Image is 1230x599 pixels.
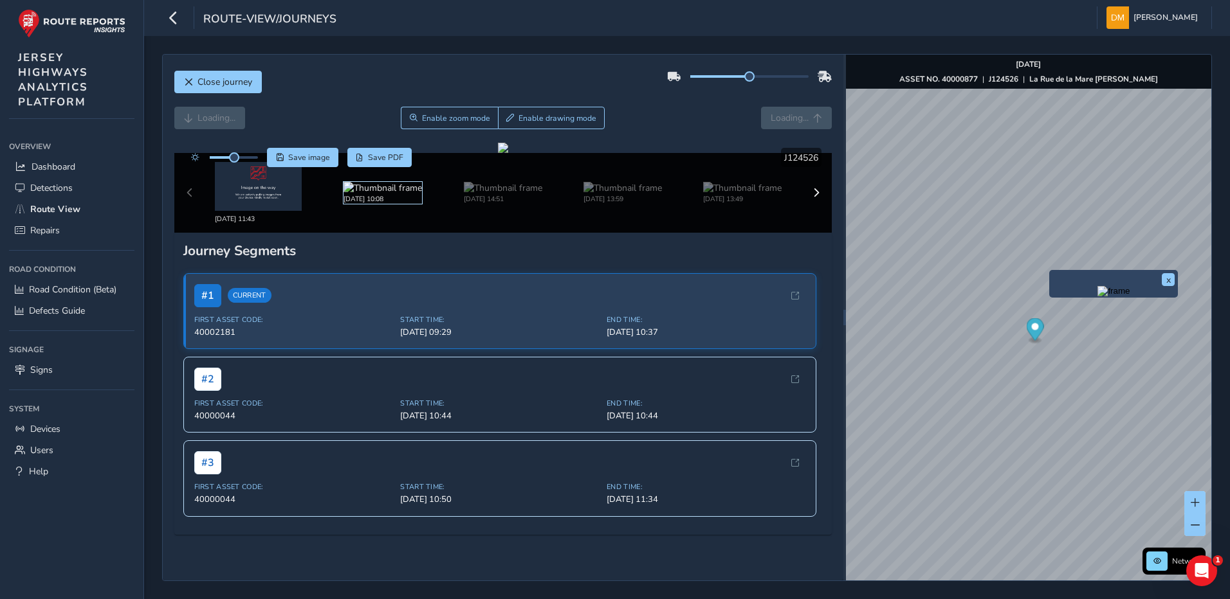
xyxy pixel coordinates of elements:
button: Draw [498,107,605,129]
a: Devices [9,418,134,440]
a: Repairs [9,220,134,241]
button: Close journey [174,71,262,93]
div: Overview [9,137,134,156]
div: | | [899,74,1158,84]
a: Signs [9,359,134,380]
strong: J124526 [989,74,1018,84]
span: [DATE] 10:44 [607,410,805,422]
span: Save image [288,152,330,163]
span: # 1 [194,284,221,307]
button: x [1162,273,1175,286]
span: JERSEY HIGHWAYS ANALYTICS PLATFORM [18,50,88,109]
span: J124526 [784,152,818,164]
a: Detections [9,177,134,199]
div: [DATE] 11:43 [215,214,311,224]
span: [DATE] 10:50 [400,494,599,505]
span: [PERSON_NAME] [1134,6,1198,29]
button: PDF [347,148,412,167]
img: rr logo [18,9,125,38]
div: Map marker [1026,318,1043,344]
span: [DATE] 10:37 [607,326,805,338]
div: [DATE] 10:08 [344,194,422,204]
span: First Asset Code: [194,482,393,492]
span: Repairs [30,224,60,237]
img: Thumbnail frame [215,162,302,211]
span: [DATE] 09:29 [400,326,599,338]
div: Signage [9,340,134,359]
span: End Time: [607,482,805,492]
img: diamond-layout [1106,6,1129,29]
span: 40000044 [194,410,393,422]
span: Save PDF [368,152,403,163]
img: frame [1097,286,1130,296]
div: Road Condition [9,260,134,279]
img: Thumbnail frame [344,182,422,194]
span: End Time: [607,315,805,325]
button: [PERSON_NAME] [1106,6,1202,29]
button: Zoom [401,107,498,129]
span: [DATE] 10:44 [400,410,599,422]
span: 40002181 [194,326,393,338]
span: route-view/journeys [203,11,336,29]
span: Enable drawing mode [519,113,596,123]
span: # 2 [194,368,221,391]
strong: ASSET NO. 40000877 [899,74,978,84]
span: 1 [1213,555,1223,566]
span: Road Condition (Beta) [29,283,116,296]
strong: [DATE] [1016,59,1041,69]
span: First Asset Code: [194,315,393,325]
img: Thumbnail frame [703,182,782,194]
a: Defects Guide [9,300,134,321]
span: 40000044 [194,494,393,505]
span: Enable zoom mode [422,113,490,123]
span: Detections [30,182,73,194]
div: [DATE] 13:59 [583,194,662,204]
span: [DATE] 11:34 [607,494,805,505]
a: Road Condition (Beta) [9,279,134,300]
span: # 3 [194,451,221,474]
img: Thumbnail frame [583,182,662,194]
span: Route View [30,203,80,215]
a: Dashboard [9,156,134,177]
div: [DATE] 14:51 [464,194,542,204]
img: Thumbnail frame [464,182,542,194]
span: Current [228,288,271,303]
div: System [9,399,134,418]
a: Users [9,440,134,461]
span: Close journey [197,76,252,88]
span: Start Time: [400,482,599,492]
span: First Asset Code: [194,398,393,408]
span: Help [29,465,48,478]
a: Help [9,461,134,482]
span: Users [30,444,53,456]
a: Route View [9,199,134,220]
span: Defects Guide [29,305,85,317]
div: [DATE] 13:49 [703,194,782,204]
span: Signs [30,364,53,376]
span: Start Time: [400,315,599,325]
iframe: Intercom live chat [1186,555,1217,586]
span: End Time: [607,398,805,408]
span: Network [1172,556,1202,566]
div: Journey Segments [183,242,823,260]
strong: La Rue de la Mare [PERSON_NAME] [1029,74,1158,84]
button: Save [267,148,338,167]
span: Devices [30,423,60,435]
button: Preview frame [1052,286,1175,294]
span: Dashboard [32,161,75,173]
span: Start Time: [400,398,599,408]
